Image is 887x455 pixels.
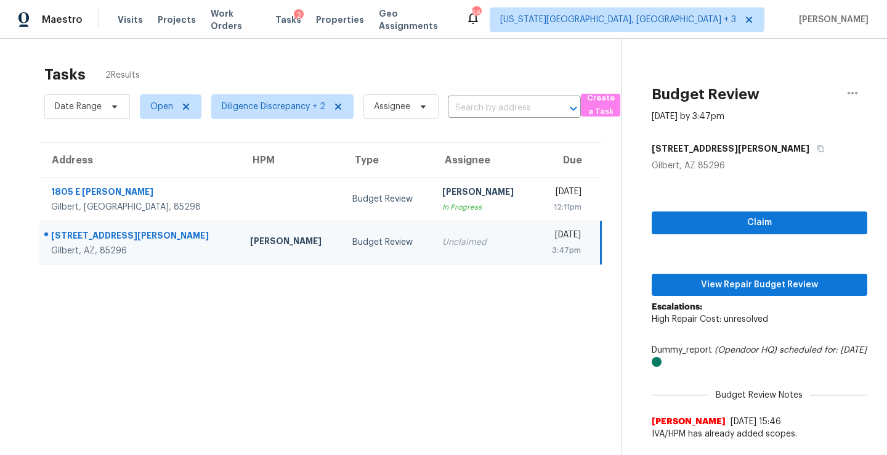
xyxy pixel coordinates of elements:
[222,100,325,113] span: Diligence Discrepancy + 2
[652,274,867,297] button: View Repair Budget Review
[652,303,702,311] b: Escalations:
[316,14,364,26] span: Properties
[442,186,525,201] div: [PERSON_NAME]
[442,236,525,248] div: Unclaimed
[51,245,230,257] div: Gilbert, AZ, 85296
[39,143,240,178] th: Address
[294,9,304,22] div: 2
[44,68,86,81] h2: Tasks
[652,110,724,123] div: [DATE] by 3:47pm
[158,14,196,26] span: Projects
[715,346,777,355] i: (Opendoor HQ)
[565,100,582,117] button: Open
[51,186,230,201] div: 1805 E [PERSON_NAME]
[535,143,601,178] th: Due
[240,143,342,178] th: HPM
[731,417,781,426] span: [DATE] 15:46
[211,7,261,32] span: Work Orders
[652,428,867,440] span: IVA/HPM has already added scopes.
[809,137,826,160] button: Copy Address
[708,389,810,401] span: Budget Review Notes
[500,14,736,26] span: [US_STATE][GEOGRAPHIC_DATA], [GEOGRAPHIC_DATA] + 3
[652,142,809,155] h5: [STREET_ADDRESS][PERSON_NAME]
[51,229,230,245] div: [STREET_ADDRESS][PERSON_NAME]
[352,193,423,205] div: Budget Review
[652,344,867,369] div: Dummy_report
[652,315,768,324] span: High Repair Cost: unresolved
[652,416,726,428] span: [PERSON_NAME]
[379,7,451,32] span: Geo Assignments
[432,143,535,178] th: Assignee
[662,215,857,231] span: Claim
[150,100,173,113] span: Open
[794,14,869,26] span: [PERSON_NAME]
[118,14,143,26] span: Visits
[55,100,102,113] span: Date Range
[779,346,867,355] i: scheduled for: [DATE]
[352,236,423,248] div: Budget Review
[545,229,581,244] div: [DATE]
[105,69,140,81] span: 2 Results
[448,99,546,118] input: Search by address
[374,100,410,113] span: Assignee
[342,143,432,178] th: Type
[472,7,480,20] div: 56
[652,160,867,172] div: Gilbert, AZ 85296
[250,235,333,250] div: [PERSON_NAME]
[652,88,759,100] h2: Budget Review
[652,211,867,234] button: Claim
[42,14,83,26] span: Maestro
[442,201,525,213] div: In Progress
[587,91,614,120] span: Create a Task
[51,201,230,213] div: Gilbert, [GEOGRAPHIC_DATA], 85298
[545,201,581,213] div: 12:11pm
[581,94,620,117] button: Create a Task
[662,277,857,293] span: View Repair Budget Review
[545,186,581,201] div: [DATE]
[275,15,301,24] span: Tasks
[545,244,581,256] div: 3:47pm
